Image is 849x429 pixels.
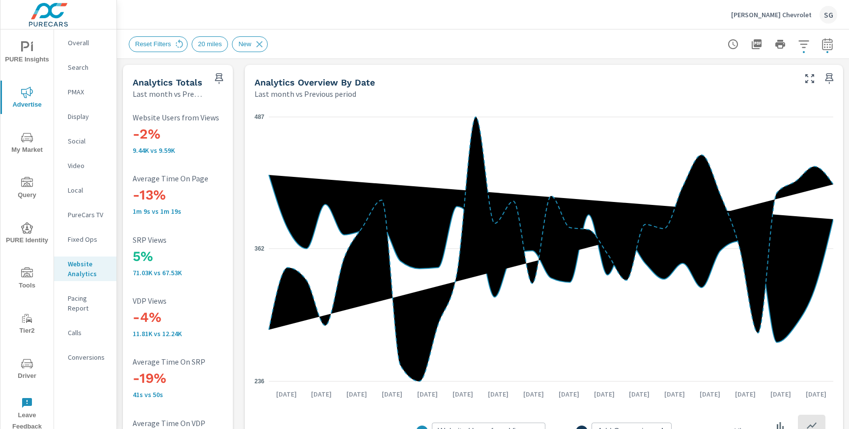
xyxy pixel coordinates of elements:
p: [DATE] [304,389,339,399]
p: Average Time On SRP [133,357,262,366]
p: 11,810 vs 12,242 [133,330,262,338]
div: Reset Filters [129,36,188,52]
p: Display [68,112,109,121]
p: PureCars TV [68,210,109,220]
div: SG [820,6,837,24]
p: [DATE] [340,389,374,399]
span: Tools [3,267,51,291]
p: Conversions [68,352,109,362]
button: "Export Report to PDF" [747,34,766,54]
p: 71,034 vs 67,526 [133,269,262,277]
h5: Analytics Totals [133,77,202,87]
p: SRP Views [133,235,262,244]
p: Overall [68,38,109,48]
p: [DATE] [622,389,656,399]
span: PURE Identity [3,222,51,246]
p: Calls [68,328,109,338]
text: 362 [255,245,264,252]
div: Overall [54,35,116,50]
button: Make Fullscreen [802,71,818,86]
div: Calls [54,325,116,340]
div: Conversions [54,350,116,365]
div: Website Analytics [54,257,116,281]
div: Video [54,158,116,173]
span: My Market [3,132,51,156]
span: Query [3,177,51,201]
p: Average Time On Page [133,174,262,183]
text: 487 [255,114,264,120]
span: PURE Insights [3,41,51,65]
p: [DATE] [375,389,409,399]
p: [DATE] [728,389,763,399]
p: [DATE] [657,389,692,399]
span: 20 miles [192,40,227,48]
p: Website Analytics [68,259,109,279]
div: Local [54,183,116,198]
p: [DATE] [269,389,304,399]
h3: -2% [133,126,262,143]
h3: 5% [133,248,262,265]
p: [DATE] [693,389,727,399]
div: New [232,36,268,52]
p: 41s vs 50s [133,391,262,399]
span: New [232,40,257,48]
p: PMAX [68,87,109,97]
h5: Analytics Overview By Date [255,77,375,87]
p: [DATE] [516,389,551,399]
p: [DATE] [481,389,515,399]
p: [DATE] [764,389,798,399]
div: Fixed Ops [54,232,116,247]
h3: -19% [133,370,262,387]
button: Print Report [770,34,790,54]
p: Pacing Report [68,293,109,313]
p: Last month vs Previous period [255,88,356,100]
text: 236 [255,378,264,385]
p: Search [68,62,109,72]
p: Local [68,185,109,195]
h3: -13% [133,187,262,203]
p: [DATE] [410,389,445,399]
span: Save this to your personalized report [821,71,837,86]
p: Video [68,161,109,171]
div: Pacing Report [54,291,116,315]
p: 1m 9s vs 1m 19s [133,207,262,215]
div: PMAX [54,85,116,99]
p: VDP Views [133,296,262,305]
span: Save this to your personalized report [211,71,227,86]
p: [DATE] [587,389,622,399]
p: [DATE] [446,389,480,399]
p: [DATE] [552,389,586,399]
p: Last month vs Previous period [133,88,203,100]
p: Fixed Ops [68,234,109,244]
span: Tier2 [3,313,51,337]
div: PureCars TV [54,207,116,222]
p: Social [68,136,109,146]
p: [PERSON_NAME] Chevrolet [731,10,812,19]
div: Search [54,60,116,75]
p: Average Time On VDP [133,419,262,428]
span: Reset Filters [129,40,177,48]
p: Website Users from Views [133,113,262,122]
span: Advertise [3,86,51,111]
h3: -4% [133,309,262,326]
div: Display [54,109,116,124]
div: Social [54,134,116,148]
p: [DATE] [799,389,833,399]
span: Driver [3,358,51,382]
p: 9,440 vs 9,586 [133,146,262,154]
